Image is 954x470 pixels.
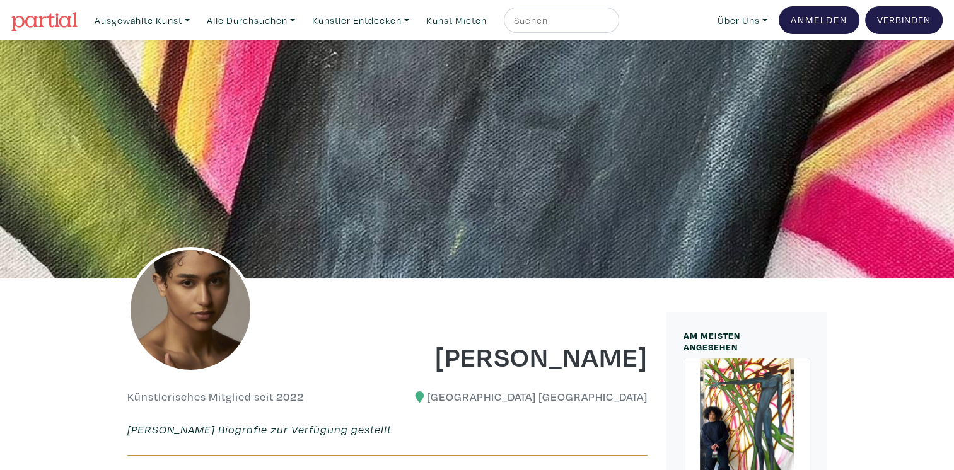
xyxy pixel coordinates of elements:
h1: [PERSON_NAME] [397,339,648,373]
font: [GEOGRAPHIC_DATA] [GEOGRAPHIC_DATA] [427,390,648,403]
font: Verbinden [877,13,931,26]
a: Künstler entdecken [306,8,415,33]
small: AM MEISTEN ANGESEHEN [684,330,740,353]
input: Suchen [513,13,607,28]
em: [PERSON_NAME] Biografie zur Verfügung gestellt [127,422,392,437]
img: phpThumb.php [127,247,253,373]
h6: Künstlerisches Mitglied seit 2022 [127,390,304,404]
a: Verbinden [865,6,943,34]
a: Ausgewählte Kunst [89,8,195,33]
a: Alle durchsuchen [201,8,301,33]
a: Kunst mieten [421,8,492,33]
a: Anmelden [779,6,859,34]
a: Über uns [712,8,773,33]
